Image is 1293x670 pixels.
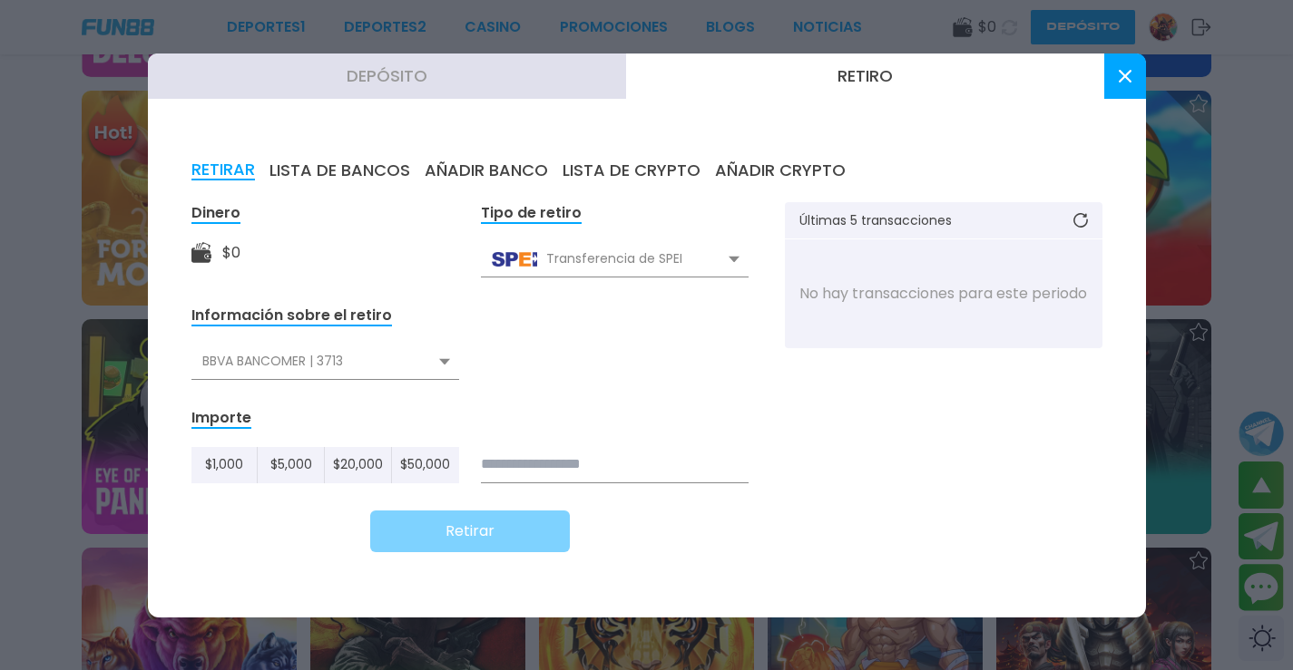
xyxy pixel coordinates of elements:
[191,160,255,180] button: RETIRAR
[148,53,626,99] button: Depósito
[325,447,392,483] button: $20,000
[222,242,240,264] div: $ 0
[799,214,952,227] p: Últimas 5 transacciones
[563,160,700,180] button: LISTA DE CRYPTO
[258,447,325,483] button: $5,000
[191,203,240,224] div: Dinero
[492,252,537,267] img: Transferencia de SPEI
[370,510,570,552] button: Retirar
[799,283,1087,305] p: No hay transacciones para este periodo
[191,408,251,429] div: Importe
[626,53,1104,99] button: Retiro
[191,306,392,326] div: Información sobre el retiro
[481,203,582,224] div: Tipo de retiro
[191,345,459,379] div: BBVA BANCOMER | 3713
[269,160,410,180] button: LISTA DE BANCOS
[191,447,259,483] button: $1,000
[392,447,458,483] button: $50,000
[715,160,846,180] button: AÑADIR CRYPTO
[481,242,749,277] div: Transferencia de SPEI
[425,160,548,180] button: AÑADIR BANCO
